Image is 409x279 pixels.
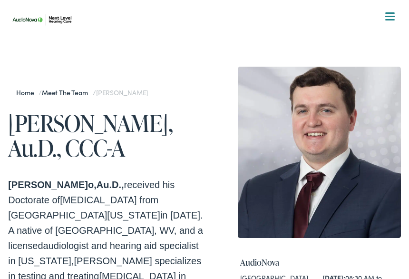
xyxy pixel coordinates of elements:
a: Meet the Team [42,88,93,97]
span: [PERSON_NAME] [96,88,148,97]
h1: [PERSON_NAME], Au.D., CCC-A [8,110,204,161]
span: Au.D [97,179,119,190]
span: o, [88,179,97,190]
a: What We Offer [15,38,401,68]
a: Home [16,88,39,97]
span: [MEDICAL_DATA] from [GEOGRAPHIC_DATA][US_STATE] [8,195,160,220]
span: audiologist and hearing aid specialist in [US_STATE], [8,240,198,266]
span: in [DATE]. A native of [GEOGRAPHIC_DATA], WV, and a licensed [8,210,203,251]
h4: AudioNova [240,257,399,268]
span: [PERSON_NAME] [8,179,88,190]
strong: ., [118,179,124,190]
span: / / [16,88,148,97]
img: Matthew Sabo [238,67,401,238]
